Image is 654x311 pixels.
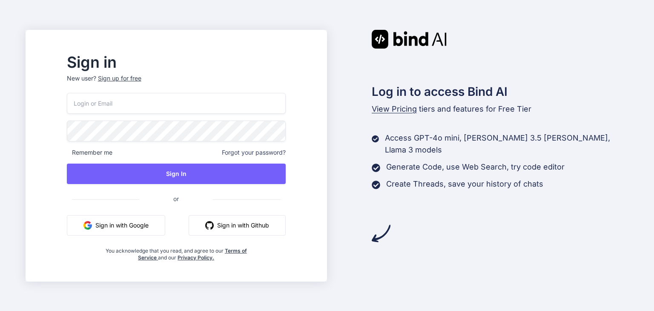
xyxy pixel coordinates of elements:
img: arrow [372,224,390,243]
p: Create Threads, save your history of chats [386,178,543,190]
span: View Pricing [372,104,417,113]
p: Access GPT-4o mini, [PERSON_NAME] 3.5 [PERSON_NAME], Llama 3 models [385,132,628,156]
span: Remember me [67,148,112,157]
div: You acknowledge that you read, and agree to our and our [103,242,249,261]
img: github [205,221,214,230]
p: Generate Code, use Web Search, try code editor [386,161,565,173]
button: Sign in with Google [67,215,165,236]
p: tiers and features for Free Tier [372,103,629,115]
input: Login or Email [67,93,286,114]
button: Sign In [67,164,286,184]
p: New user? [67,74,286,93]
a: Terms of Service [138,248,247,261]
div: Sign up for free [98,74,141,83]
span: Forgot your password? [222,148,286,157]
img: Bind AI logo [372,30,447,49]
a: Privacy Policy. [178,254,214,261]
img: google [83,221,92,230]
h2: Sign in [67,55,286,69]
h2: Log in to access Bind AI [372,83,629,101]
span: or [139,188,213,209]
button: Sign in with Github [189,215,286,236]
